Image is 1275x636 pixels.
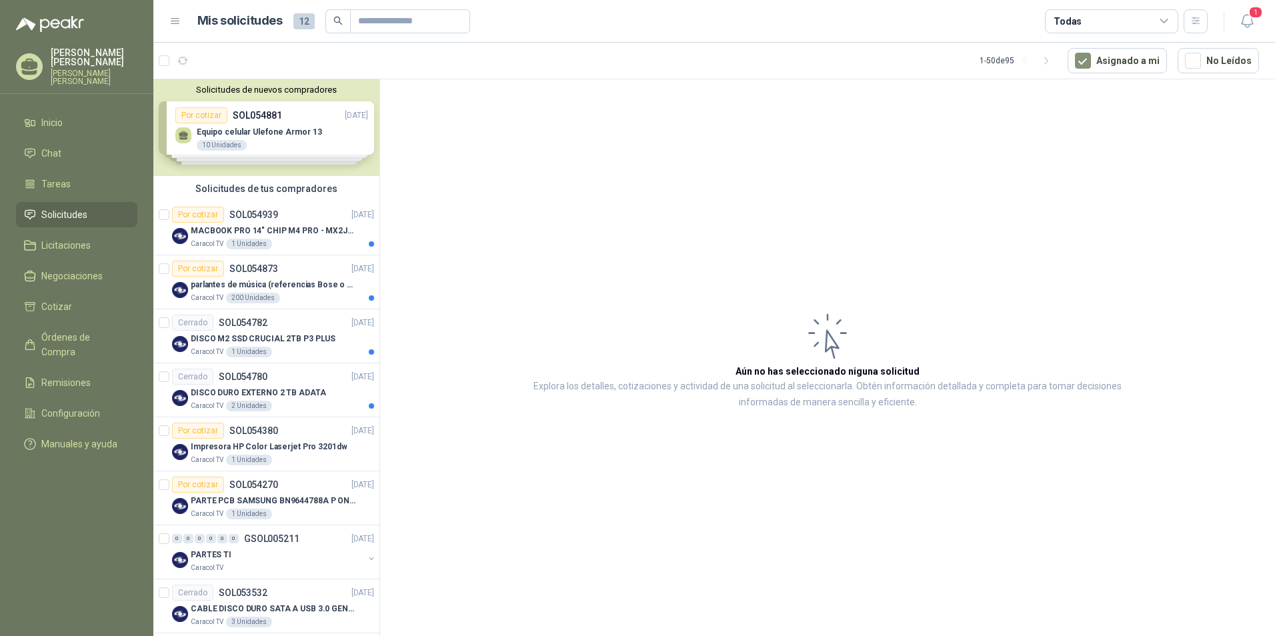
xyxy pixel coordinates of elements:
div: Por cotizar [172,477,224,493]
p: Caracol TV [191,455,223,465]
p: [PERSON_NAME] [PERSON_NAME] [51,48,137,67]
div: Cerrado [172,585,213,601]
div: 0 [229,534,239,543]
p: Caracol TV [191,347,223,357]
span: Solicitudes [41,207,87,222]
a: Por cotizarSOL054380[DATE] Company LogoImpresora HP Color Laserjet Pro 3201dwCaracol TV1 Unidades [153,417,379,471]
img: Company Logo [172,390,188,406]
div: 0 [217,534,227,543]
p: Caracol TV [191,563,223,573]
p: Caracol TV [191,617,223,627]
div: Por cotizar [172,207,224,223]
p: [DATE] [351,533,374,545]
a: CerradoSOL054782[DATE] Company LogoDISCO M2 SSD CRUCIAL 2TB P3 PLUSCaracol TV1 Unidades [153,309,379,363]
div: 1 Unidades [226,347,272,357]
span: Licitaciones [41,238,91,253]
div: Por cotizar [172,423,224,439]
span: Tareas [41,177,71,191]
span: Configuración [41,406,100,421]
span: Inicio [41,115,63,130]
p: [DATE] [351,587,374,599]
button: No Leídos [1178,48,1259,73]
p: DISCO M2 SSD CRUCIAL 2TB P3 PLUS [191,333,335,345]
span: search [333,16,343,25]
div: 1 Unidades [226,239,272,249]
a: Cotizar [16,294,137,319]
p: SOL054270 [229,480,278,489]
span: Negociaciones [41,269,103,283]
h1: Mis solicitudes [197,11,283,31]
p: SOL054782 [219,318,267,327]
a: Solicitudes [16,202,137,227]
div: Solicitudes de tus compradores [153,176,379,201]
p: CABLE DISCO DURO SATA A USB 3.0 GENERICO [191,603,357,615]
div: 3 Unidades [226,617,272,627]
p: SOL054873 [229,264,278,273]
img: Company Logo [172,282,188,298]
div: 1 - 50 de 95 [980,50,1057,71]
p: [DATE] [351,371,374,383]
img: Logo peakr [16,16,84,32]
span: Remisiones [41,375,91,390]
a: CerradoSOL054780[DATE] Company LogoDISCO DURO EXTERNO 2 TB ADATACaracol TV2 Unidades [153,363,379,417]
span: Chat [41,146,61,161]
div: Solicitudes de nuevos compradoresPor cotizarSOL054881[DATE] Equipo celular Ulefone Armor 1310 Uni... [153,79,379,176]
p: MACBOOK PRO 14" CHIP M4 PRO - MX2J3E/A [191,225,357,237]
p: parlantes de música (referencias Bose o Alexa) CON MARCACION 1 LOGO (Mas datos en el adjunto) [191,279,357,291]
button: 1 [1235,9,1259,33]
p: [DATE] [351,425,374,437]
img: Company Logo [172,552,188,568]
p: [PERSON_NAME] [PERSON_NAME] [51,69,137,85]
a: Negociaciones [16,263,137,289]
p: [DATE] [351,479,374,491]
p: Caracol TV [191,509,223,519]
div: 2 Unidades [226,401,272,411]
img: Company Logo [172,498,188,514]
p: [DATE] [351,317,374,329]
div: Cerrado [172,315,213,331]
button: Asignado a mi [1068,48,1167,73]
div: 0 [195,534,205,543]
p: Explora los detalles, cotizaciones y actividad de una solicitud al seleccionarla. Obtén informaci... [513,379,1142,411]
div: 0 [172,534,182,543]
div: 1 Unidades [226,509,272,519]
p: SOL053532 [219,588,267,597]
span: Órdenes de Compra [41,330,125,359]
a: 0 0 0 0 0 0 GSOL005211[DATE] Company LogoPARTES TICaracol TV [172,531,377,573]
div: 0 [183,534,193,543]
p: GSOL005211 [244,534,299,543]
a: Licitaciones [16,233,137,258]
a: CerradoSOL053532[DATE] Company LogoCABLE DISCO DURO SATA A USB 3.0 GENERICOCaracol TV3 Unidades [153,579,379,633]
p: Caracol TV [191,401,223,411]
a: Órdenes de Compra [16,325,137,365]
p: PARTES TI [191,549,231,561]
p: [DATE] [351,263,374,275]
img: Company Logo [172,444,188,460]
a: Remisiones [16,370,137,395]
p: Impresora HP Color Laserjet Pro 3201dw [191,441,347,453]
p: PARTE PCB SAMSUNG BN9644788A P ONECONNE [191,495,357,507]
p: Caracol TV [191,293,223,303]
a: Inicio [16,110,137,135]
a: Por cotizarSOL054270[DATE] Company LogoPARTE PCB SAMSUNG BN9644788A P ONECONNECaracol TV1 Unidades [153,471,379,525]
div: Por cotizar [172,261,224,277]
p: SOL054780 [219,372,267,381]
h3: Aún no has seleccionado niguna solicitud [736,364,920,379]
a: Por cotizarSOL054873[DATE] Company Logoparlantes de música (referencias Bose o Alexa) CON MARCACI... [153,255,379,309]
div: 0 [206,534,216,543]
img: Company Logo [172,336,188,352]
div: Todas [1054,14,1082,29]
div: Cerrado [172,369,213,385]
p: SOL054939 [229,210,278,219]
div: 200 Unidades [226,293,280,303]
a: Chat [16,141,137,166]
p: DISCO DURO EXTERNO 2 TB ADATA [191,387,326,399]
span: Cotizar [41,299,72,314]
span: 12 [293,13,315,29]
p: SOL054380 [229,426,278,435]
p: [DATE] [351,209,374,221]
a: Por cotizarSOL054939[DATE] Company LogoMACBOOK PRO 14" CHIP M4 PRO - MX2J3E/ACaracol TV1 Unidades [153,201,379,255]
a: Tareas [16,171,137,197]
span: Manuales y ayuda [41,437,117,451]
button: Solicitudes de nuevos compradores [159,85,374,95]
